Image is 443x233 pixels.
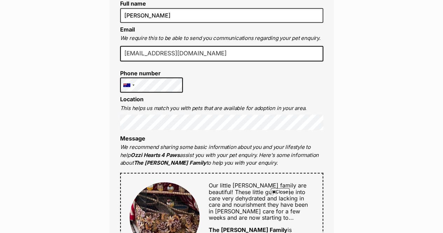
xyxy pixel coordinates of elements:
strong: The [PERSON_NAME] Family [133,159,206,166]
label: Phone number [120,70,183,76]
label: Location [120,96,144,103]
p: We recommend sharing some basic information about you and your lifestyle to help assist you with ... [120,143,323,167]
label: Message [120,135,145,142]
label: Email [120,26,135,33]
strong: Ozzi Hearts 4 Paws [131,152,180,158]
span: Close [271,188,290,195]
label: Full name [120,0,323,7]
p: We require this to be able to send you communications regarding your pet enquiry. [120,34,323,42]
span: Our little [PERSON_NAME] family are beautiful! These little guys came into care very dehydrated a... [209,182,308,221]
iframe: Advertisement [52,198,392,229]
input: E.g. Jimmy Chew [120,8,323,23]
p: This helps us match you with pets that are available for adoption in your area. [120,104,323,112]
div: Australia: +61 [120,78,137,92]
